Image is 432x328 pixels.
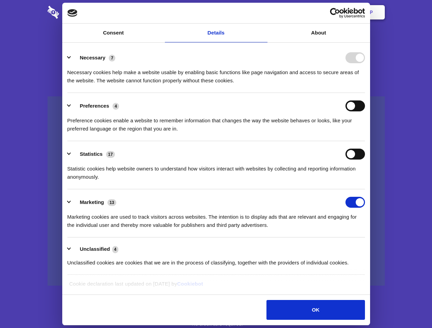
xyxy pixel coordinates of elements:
label: Statistics [80,151,103,157]
img: logo [67,9,78,17]
a: Contact [277,2,309,23]
div: Cookie declaration last updated on [DATE] by [64,280,368,293]
a: Details [165,24,267,42]
span: 7 [109,55,115,61]
label: Necessary [80,55,105,60]
a: Usercentrics Cookiebot - opens in a new window [305,8,365,18]
div: Necessary cookies help make a website usable by enabling basic functions like page navigation and... [67,63,365,85]
div: Statistic cookies help website owners to understand how visitors interact with websites by collec... [67,160,365,181]
iframe: Drift Widget Chat Controller [398,294,424,320]
button: Necessary (7) [67,52,120,63]
button: Preferences (4) [67,100,123,111]
a: Cookiebot [177,281,203,287]
span: 4 [112,246,119,253]
h4: Auto-redaction of sensitive data, encrypted data sharing and self-destructing private chats. Shar... [48,62,385,85]
div: Unclassified cookies are cookies that we are in the process of classifying, together with the pro... [67,254,365,267]
div: Marketing cookies are used to track visitors across websites. The intention is to display ads tha... [67,208,365,229]
a: Wistia video thumbnail [48,96,385,286]
button: Marketing (13) [67,197,121,208]
label: Marketing [80,199,104,205]
button: OK [266,300,365,320]
span: 13 [107,199,116,206]
button: Statistics (17) [67,149,119,160]
a: About [267,24,370,42]
a: Consent [62,24,165,42]
span: 17 [106,151,115,158]
a: Login [310,2,340,23]
div: Preference cookies enable a website to remember information that changes the way the website beha... [67,111,365,133]
h1: Eliminate Slack Data Loss. [48,31,385,55]
span: 4 [113,103,119,110]
a: Pricing [201,2,231,23]
label: Preferences [80,103,109,109]
img: logo-wordmark-white-trans-d4663122ce5f474addd5e946df7df03e33cb6a1c49d2221995e7729f52c070b2.svg [48,6,106,19]
button: Unclassified (4) [67,245,123,254]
